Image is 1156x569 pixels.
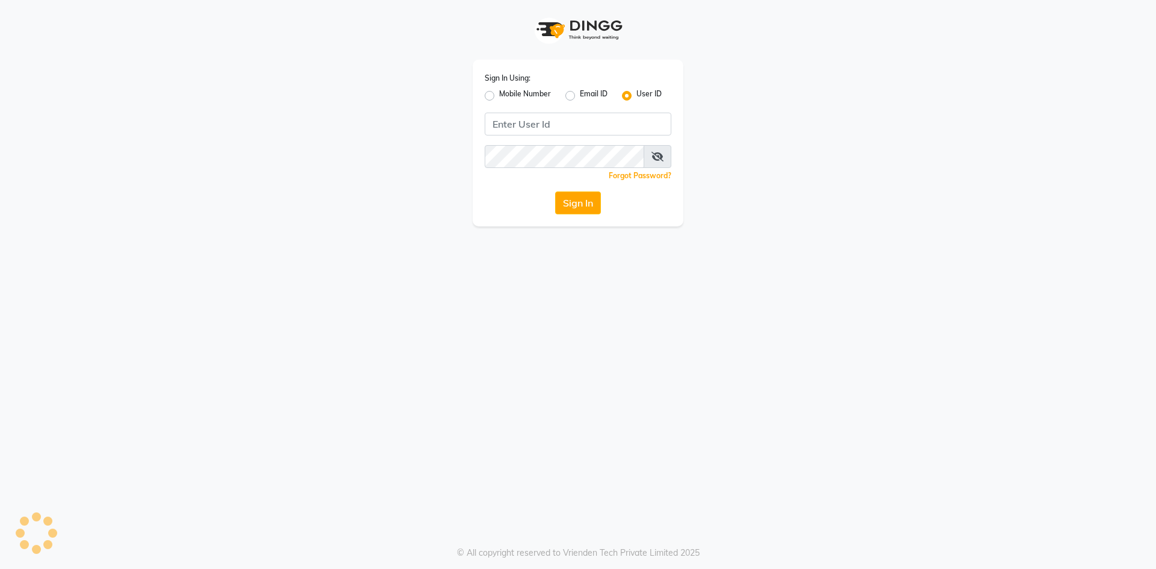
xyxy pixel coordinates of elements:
[485,113,671,135] input: Username
[580,89,608,103] label: Email ID
[555,191,601,214] button: Sign In
[485,145,644,168] input: Username
[636,89,662,103] label: User ID
[499,89,551,103] label: Mobile Number
[530,12,626,48] img: logo1.svg
[609,171,671,180] a: Forgot Password?
[485,73,530,84] label: Sign In Using:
